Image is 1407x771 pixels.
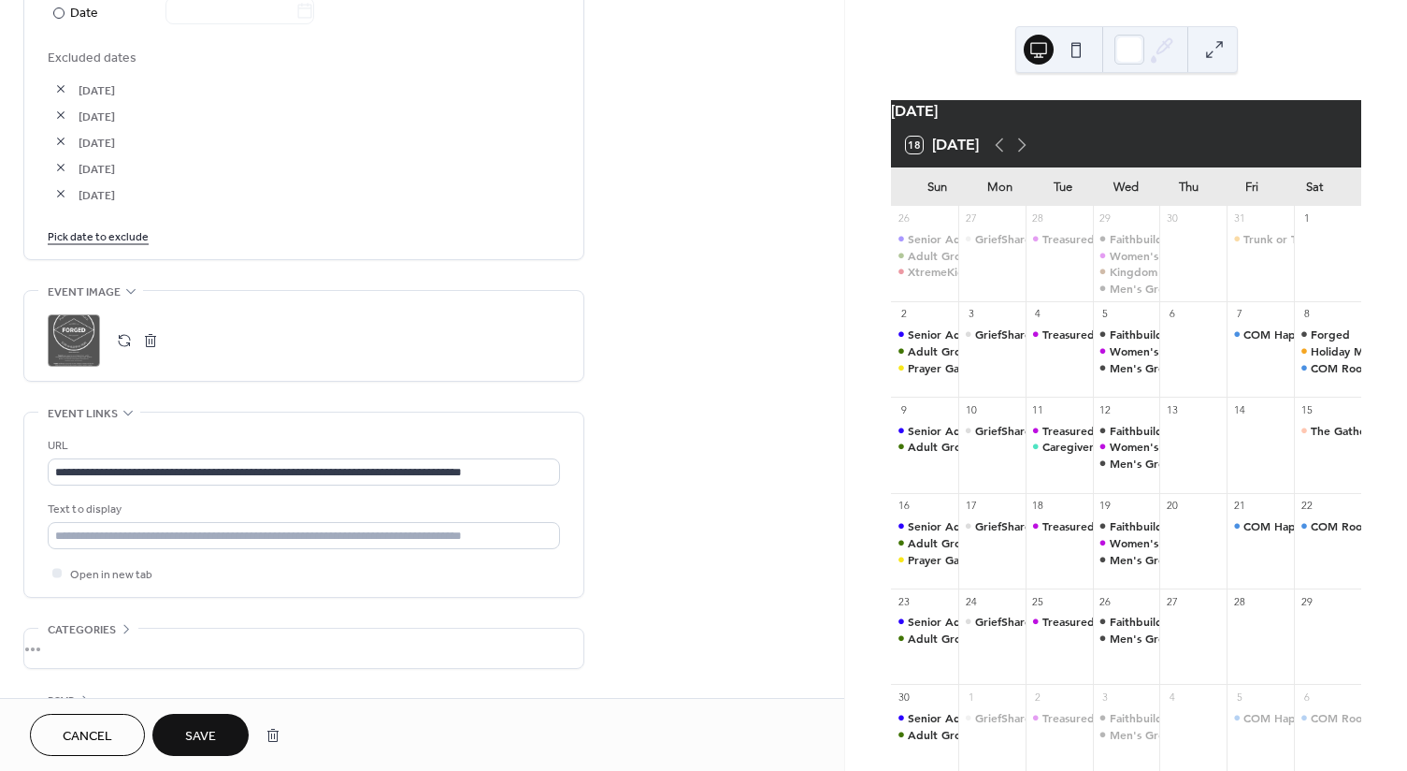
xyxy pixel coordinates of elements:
div: Men's Group Life [1093,631,1160,647]
div: Faithbuilders [1110,423,1179,439]
div: Men's Group Life [1093,281,1160,297]
div: XtremeKids Serving Sunday [891,264,958,280]
span: [DATE] [79,185,560,205]
div: Faithbuilders [1110,710,1179,726]
div: The Gathering [1294,423,1361,439]
span: [DATE] [79,159,560,179]
div: GriefShare Group [958,614,1026,630]
span: Pick date to exclude [48,227,149,247]
div: Faithbuilders [1110,518,1179,534]
div: 29 [1098,211,1113,225]
div: GriefShare Group [975,710,1069,726]
div: Faithbuilders [1110,327,1179,342]
div: COM Happy Hour at Linden Grove [1227,710,1294,726]
div: Faithbuilders [1110,231,1179,247]
div: Men's Group Life [1110,552,1201,568]
div: Senior Adult Sunday School [891,710,958,726]
div: COM Room Visits [1294,710,1361,726]
div: GriefShare Group [975,231,1069,247]
div: ••• [24,629,583,668]
div: 16 [897,499,911,513]
div: Kingdom vs Culture, “Living the Kingdom Way” [1093,264,1160,280]
div: 9 [897,402,911,416]
div: Faithbuilders [1093,710,1160,726]
div: Women's Book Study [1093,343,1160,359]
div: Women's Book Study [1110,248,1223,264]
div: Treasured Times [1026,423,1093,439]
div: Sun [906,168,969,206]
div: Holiday Market [1294,343,1361,359]
div: Prayer Gathering [908,552,998,568]
div: Adult Group Life [891,439,958,455]
div: Faithbuilders [1093,614,1160,630]
div: COM Happy Hour at Linden Grove [1227,327,1294,342]
div: Caregivers Support Group [1026,439,1093,455]
div: Adult Group Life [908,535,998,551]
div: 23 [897,594,911,608]
span: Excluded dates [48,49,560,68]
div: ; [48,314,100,367]
div: 3 [964,307,978,321]
div: Forged [1311,327,1350,342]
div: 26 [1098,594,1113,608]
div: URL [48,436,556,456]
div: Treasured Times [1026,614,1093,630]
div: 1 [964,690,978,704]
div: COM Room Visits [1294,360,1361,376]
div: Treasured Times [1042,327,1128,342]
div: 27 [964,211,978,225]
button: 18[DATE] [899,132,985,158]
div: Women's Book Study [1110,535,1223,551]
div: Senior Adult Sunday School [891,423,958,439]
div: 5 [1098,307,1113,321]
span: Categories [48,620,116,640]
div: Senior Adult Sunday School [891,327,958,342]
div: 20 [1165,499,1179,513]
div: The Gathering [1311,423,1387,439]
div: Men's Group Life [1093,456,1160,472]
div: 6 [1165,307,1179,321]
span: RSVP [48,691,75,711]
div: Forged [1294,327,1361,342]
div: GriefShare Group [958,327,1026,342]
div: Fri [1220,168,1283,206]
div: Treasured Times [1026,231,1093,247]
div: Men's Group Life [1110,281,1201,297]
div: 6 [1299,690,1314,704]
div: 2 [897,307,911,321]
div: Adult Group Life [891,727,958,743]
div: 14 [1232,402,1246,416]
div: 13 [1165,402,1179,416]
div: Prayer Gathering [908,360,998,376]
div: Adult Group Life [891,535,958,551]
div: Treasured Times [1026,327,1093,342]
div: Senior Adult [DATE] School [908,423,1052,439]
div: Women's Book Study [1093,535,1160,551]
div: GriefShare Group [975,518,1069,534]
div: Women's Book Study [1093,248,1160,264]
div: 12 [1098,402,1113,416]
div: Senior Adult [DATE] School [908,231,1052,247]
div: 11 [1031,402,1045,416]
div: Men's Group Life [1093,727,1160,743]
div: 28 [1232,594,1246,608]
div: GriefShare Group [975,614,1069,630]
div: Faithbuilders [1110,614,1179,630]
div: COM Room Visits [1311,518,1402,534]
div: Men's Group Life [1093,360,1160,376]
span: Event image [48,283,121,302]
div: Treasured Times [1026,518,1093,534]
div: Adult Group Life [908,343,998,359]
div: Wed [1095,168,1157,206]
div: GriefShare Group [958,710,1026,726]
div: COM Happy Hour at Linden Grove [1227,518,1294,534]
div: Treasured Times [1042,518,1128,534]
div: 7 [1232,307,1246,321]
div: Text to display [48,500,556,519]
div: 30 [1165,211,1179,225]
div: 27 [1165,594,1179,608]
div: Women's Book Study [1093,439,1160,455]
div: COM Room Visits [1311,710,1402,726]
div: 15 [1299,402,1314,416]
div: Treasured Times [1042,423,1128,439]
